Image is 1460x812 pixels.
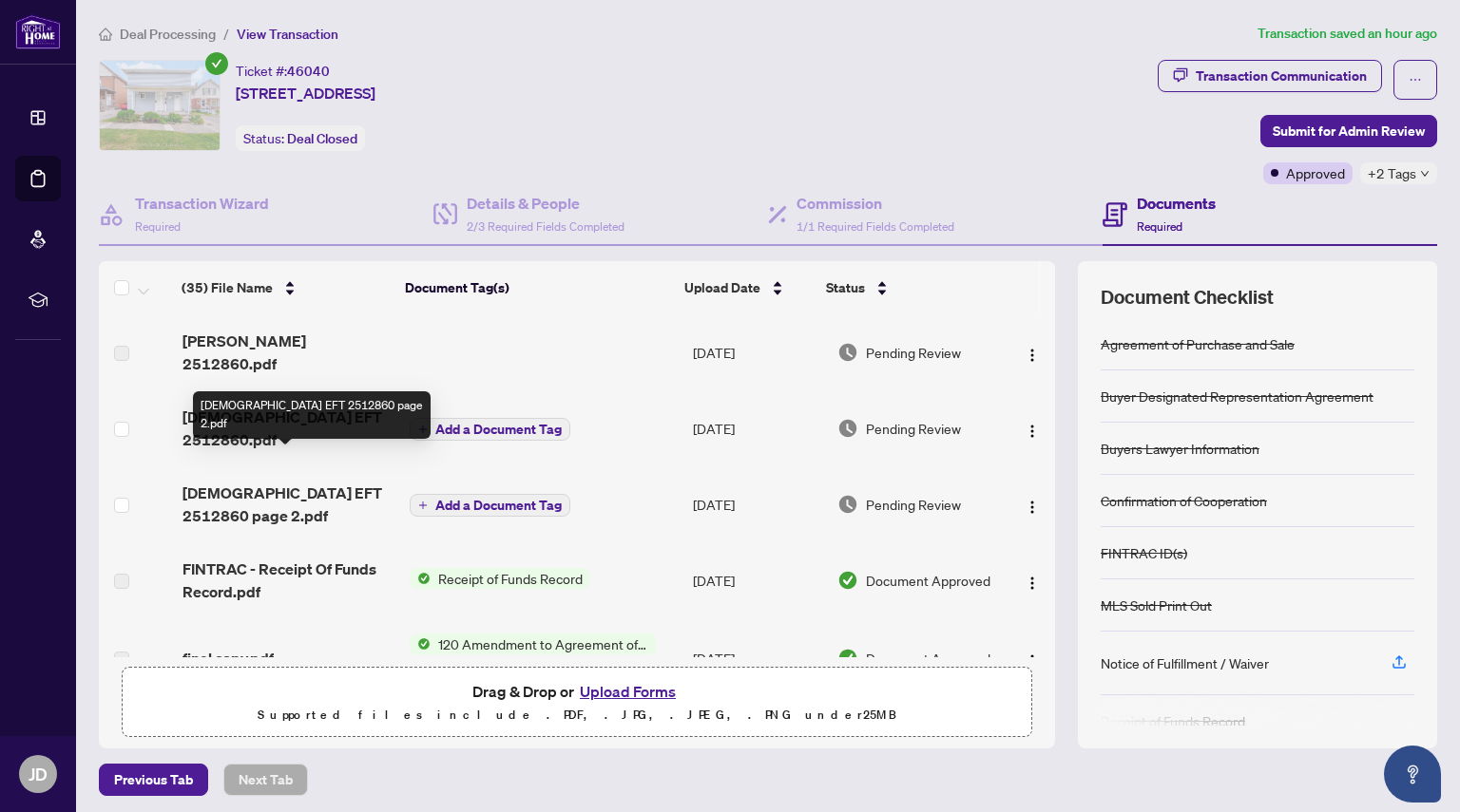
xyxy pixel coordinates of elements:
[410,494,570,517] button: Add a Document Tag
[236,82,375,104] span: [STREET_ADDRESS]
[135,219,181,234] span: Required
[174,261,397,314] th: (35) File Name
[1196,61,1367,91] div: Transaction Communication
[684,277,760,298] span: Upload Date
[1101,542,1187,563] div: FINTRAC ID(s)
[193,391,431,439] div: [DEMOGRAPHIC_DATA] EFT 2512860 page 2.pdf
[223,764,308,796] button: Next Tab
[397,261,677,314] th: Document Tag(s)
[182,647,274,670] span: final copy.pdf
[1286,162,1345,183] span: Approved
[287,63,330,80] span: 46040
[1101,333,1295,354] div: Agreement of Purchase and Sale
[574,679,682,704] button: Upload Forms
[1025,348,1040,363] img: Logo
[685,314,830,390] td: [DATE]
[685,466,830,542] td: [DATE]
[837,342,858,363] img: Document Status
[1101,386,1374,406] div: Buyer Designated Representation Agreement
[120,26,216,43] span: Deal Processing
[866,494,961,515] span: Pending Review
[866,570,990,591] span: Document Approved
[677,261,818,314] th: Upload Date
[866,418,961,439] span: Pending Review
[182,330,394,375] span: [PERSON_NAME] 2512860.pdf
[431,633,656,654] span: 120 Amendment to Agreement of Purchase and Sale
[1017,565,1047,595] button: Logo
[431,568,590,589] span: Receipt of Funds Record
[223,23,229,45] li: /
[1025,424,1040,439] img: Logo
[1017,413,1047,444] button: Logo
[123,668,1031,738] span: Drag & Drop orUpload FormsSupported files include .PDF, .JPG, .JPEG, .PNG under25MB
[1137,219,1182,234] span: Required
[1017,337,1047,368] button: Logo
[1101,438,1259,459] div: Buyers Lawyer Information
[1260,115,1437,147] button: Submit for Admin Review
[1017,489,1047,519] button: Logo
[236,60,330,82] div: Ticket #:
[1384,746,1441,803] button: Open asap
[837,570,858,591] img: Document Status
[205,52,228,75] span: check-circle
[685,542,830,618] td: [DATE]
[1158,60,1382,92] button: Transaction Communication
[1025,500,1040,515] img: Logo
[1409,73,1422,86] span: ellipsis
[837,418,858,439] img: Document Status
[685,390,830,466] td: [DATE]
[410,418,570,441] button: Add a Document Tag
[410,633,431,654] img: Status Icon
[1420,169,1430,179] span: down
[135,192,269,215] h4: Transaction Wizard
[837,648,858,669] img: Document Status
[1368,162,1416,184] span: +2 Tags
[410,568,431,589] img: Status Icon
[837,494,858,515] img: Document Status
[1101,284,1274,311] span: Document Checklist
[797,192,954,215] h4: Commission
[134,704,1020,727] p: Supported files include .PDF, .JPG, .JPEG, .PNG under 25 MB
[236,125,365,151] div: Status:
[826,277,865,298] span: Status
[797,219,954,234] span: 1/1 Required Fields Completed
[15,14,61,49] img: logo
[100,61,220,150] img: IMG-X12199373_1.jpg
[1101,595,1212,615] div: MLS Sold Print Out
[99,764,208,796] button: Previous Tab
[467,192,624,215] h4: Details & People
[435,423,562,436] span: Add a Document Tag
[1025,576,1040,591] img: Logo
[29,761,48,787] span: JD
[467,219,624,234] span: 2/3 Required Fields Completed
[418,500,428,510] span: plus
[1017,643,1047,673] button: Logo
[866,342,961,363] span: Pending Review
[435,499,562,512] span: Add a Document Tag
[1273,116,1425,146] span: Submit for Admin Review
[99,28,112,41] span: home
[818,261,991,314] th: Status
[114,765,193,795] span: Previous Tab
[1101,490,1267,511] div: Confirmation of Cooperation
[1258,23,1437,45] article: Transaction saved an hour ago
[1025,653,1040,669] img: Logo
[182,406,394,451] span: [DEMOGRAPHIC_DATA] EFT 2512860.pdf
[410,568,590,589] button: Status IconReceipt of Funds Record
[182,557,394,603] span: FINTRAC - Receipt Of Funds Record.pdf
[182,482,394,527] span: [DEMOGRAPHIC_DATA] EFT 2512860 page 2.pdf
[866,648,990,669] span: Document Approved
[472,679,682,704] span: Drag & Drop or
[410,417,570,442] button: Add a Document Tag
[182,277,273,298] span: (35) File Name
[410,493,570,518] button: Add a Document Tag
[685,618,830,698] td: [DATE]
[237,26,338,43] span: View Transaction
[287,130,357,147] span: Deal Closed
[410,633,656,683] button: Status Icon120 Amendment to Agreement of Purchase and Sale
[1101,652,1269,673] div: Notice of Fulfillment / Waiver
[1137,192,1216,215] h4: Documents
